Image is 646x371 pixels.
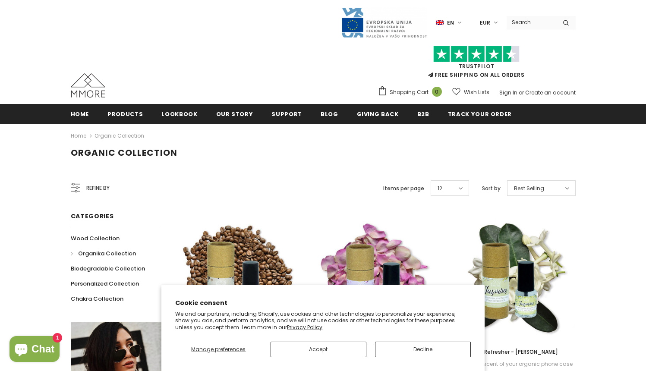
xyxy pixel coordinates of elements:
[433,46,520,63] img: Trust Pilot Stars
[71,295,123,303] span: Chakra Collection
[452,85,489,100] a: Wish Lists
[175,299,471,308] h2: Cookie consent
[432,87,442,97] span: 0
[175,342,262,357] button: Manage preferences
[71,131,86,141] a: Home
[287,324,322,331] a: Privacy Policy
[447,19,454,27] span: en
[161,110,197,118] span: Lookbook
[78,249,136,258] span: Organika Collection
[357,110,399,118] span: Giving back
[71,147,177,159] span: Organic Collection
[107,104,143,123] a: Products
[525,89,576,96] a: Create an account
[378,86,446,99] a: Shopping Cart 0
[321,104,338,123] a: Blog
[341,19,427,26] a: Javni Razpis
[375,342,471,357] button: Decline
[357,104,399,123] a: Giving back
[482,184,501,193] label: Sort by
[507,16,556,28] input: Search Site
[71,104,89,123] a: Home
[378,50,576,79] span: FREE SHIPPING ON ALL ORDERS
[71,280,139,288] span: Personalized Collection
[216,104,253,123] a: Our Story
[459,63,495,70] a: Trustpilot
[271,104,302,123] a: support
[71,212,114,220] span: Categories
[480,19,490,27] span: EUR
[107,110,143,118] span: Products
[464,88,489,97] span: Wish Lists
[321,110,338,118] span: Blog
[216,110,253,118] span: Our Story
[191,346,246,353] span: Manage preferences
[448,110,512,118] span: Track your order
[519,89,524,96] span: or
[436,19,444,26] img: i-lang-1.png
[71,261,145,276] a: Biodegradable Collection
[417,104,429,123] a: B2B
[86,183,110,193] span: Refine by
[467,348,558,355] span: Scent Refresher - [PERSON_NAME]
[175,311,471,331] p: We and our partners, including Shopify, use cookies and other technologies to personalize your ex...
[7,336,62,364] inbox-online-store-chat: Shopify online store chat
[71,264,145,273] span: Biodegradable Collection
[499,89,517,96] a: Sign In
[71,110,89,118] span: Home
[71,246,136,261] a: Organika Collection
[341,7,427,38] img: Javni Razpis
[95,132,144,139] a: Organic Collection
[514,184,544,193] span: Best Selling
[161,104,197,123] a: Lookbook
[271,110,302,118] span: support
[450,347,575,357] a: Scent Refresher - [PERSON_NAME]
[448,104,512,123] a: Track your order
[71,234,120,242] span: Wood Collection
[390,88,429,97] span: Shopping Cart
[417,110,429,118] span: B2B
[71,231,120,246] a: Wood Collection
[71,276,139,291] a: Personalized Collection
[271,342,366,357] button: Accept
[438,184,442,193] span: 12
[71,291,123,306] a: Chakra Collection
[71,73,105,97] img: MMORE Cases
[383,184,424,193] label: Items per page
